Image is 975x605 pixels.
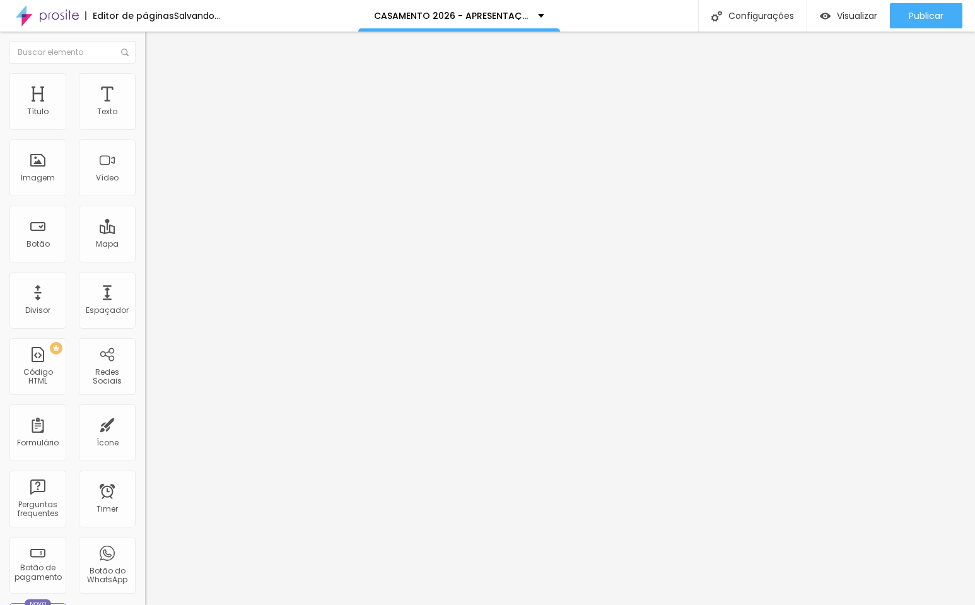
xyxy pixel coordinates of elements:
img: Icone [711,11,722,21]
div: Perguntas frequentes [13,500,62,519]
p: CASAMENTO 2026 - APRESENTAÇÃO [374,11,528,20]
div: Botão de pagamento [13,563,62,582]
div: Botão [26,240,50,249]
div: Timer [96,505,118,514]
button: Publicar [890,3,962,28]
div: Redes Sociais [82,368,132,386]
div: Ícone [96,438,119,447]
div: Vídeo [96,173,119,182]
iframe: Editor [145,32,975,605]
div: Imagem [21,173,55,182]
div: Código HTML [13,368,62,386]
img: Icone [121,49,129,56]
div: Mapa [96,240,119,249]
div: Título [27,107,49,116]
img: view-1.svg [820,11,831,21]
div: Editor de páginas [85,11,174,20]
button: Visualizar [807,3,890,28]
div: Botão do WhatsApp [82,567,132,585]
input: Buscar elemento [9,41,136,64]
div: Salvando... [174,11,220,20]
span: Visualizar [837,11,877,21]
span: Publicar [909,11,943,21]
div: Texto [97,107,117,116]
div: Divisor [25,306,50,315]
div: Espaçador [86,306,129,315]
div: Formulário [17,438,59,447]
